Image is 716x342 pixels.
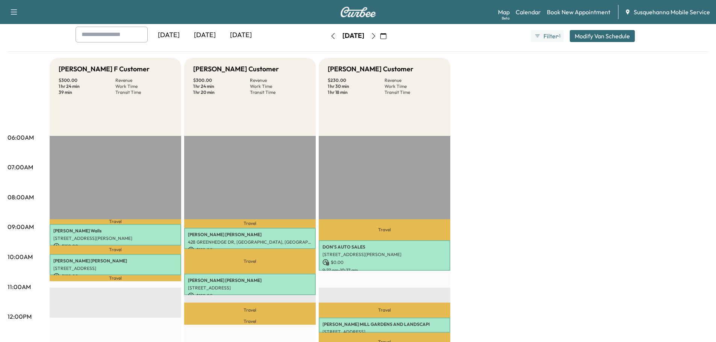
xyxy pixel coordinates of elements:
div: [DATE] [223,27,259,44]
button: Modify Van Schedule [570,30,635,42]
p: [STREET_ADDRESS][PERSON_NAME] [322,252,447,258]
p: 07:00AM [8,163,33,172]
p: 1 hr 24 min [59,83,115,89]
p: $ 0.00 [322,259,447,266]
p: DON'S AUTO SALES [322,244,447,250]
p: $ 150.00 [53,243,177,250]
p: $ 150.00 [53,273,177,280]
p: Work Time [384,83,441,89]
p: 11:00AM [8,282,31,291]
div: [DATE] [187,27,223,44]
a: MapBeta [498,8,510,17]
p: Travel [184,219,316,228]
p: $ 230.00 [328,77,384,83]
h5: [PERSON_NAME] Customer [193,64,279,74]
p: [PERSON_NAME] [PERSON_NAME] [53,258,177,264]
p: [STREET_ADDRESS] [322,329,447,335]
p: Travel [50,219,181,224]
p: Travel [50,246,181,254]
p: $ 300.00 [193,77,250,83]
div: Beta [502,15,510,21]
p: [PERSON_NAME] Walls [53,228,177,234]
p: 10:00AM [8,252,33,261]
p: 08:00AM [8,193,34,202]
img: Curbee Logo [340,7,376,17]
p: 06:00AM [8,133,34,142]
h5: [PERSON_NAME] F Customer [59,64,150,74]
p: Travel [50,275,181,281]
p: 1 hr 24 min [193,83,250,89]
p: 9:27 am - 10:27 am [322,267,447,273]
p: Revenue [115,77,172,83]
p: [PERSON_NAME] MILL GARDENS AND LANDSCAPI [322,321,447,327]
p: 09:00AM [8,222,34,231]
span: ● [557,34,559,38]
p: Travel [319,219,450,241]
p: Revenue [384,77,441,83]
button: Filter●1 [531,30,563,42]
p: $ 150.00 [188,247,312,253]
h5: [PERSON_NAME] Customer [328,64,413,74]
p: $ 150.00 [188,292,312,299]
p: Travel [319,303,450,318]
p: Transit Time [115,89,172,95]
p: Revenue [250,77,307,83]
span: Susquehanna Mobile Service [634,8,710,17]
p: [PERSON_NAME] [PERSON_NAME] [188,277,312,283]
p: 428 GREENHEDGE DR, [GEOGRAPHIC_DATA], [GEOGRAPHIC_DATA], [GEOGRAPHIC_DATA] [188,239,312,245]
p: Travel [184,318,316,325]
p: [STREET_ADDRESS] [188,285,312,291]
p: Work Time [115,83,172,89]
p: 1 hr 20 min [193,89,250,95]
span: 1 [559,33,560,39]
p: [STREET_ADDRESS][PERSON_NAME] [53,235,177,241]
span: Filter [543,32,557,41]
p: 39 min [59,89,115,95]
a: Book New Appointment [547,8,610,17]
p: Travel [184,303,316,318]
p: 1 hr 30 min [328,83,384,89]
p: 12:00PM [8,312,32,321]
p: Travel [184,249,316,274]
p: [PERSON_NAME] [PERSON_NAME] [188,232,312,238]
a: Calendar [516,8,541,17]
p: $ 300.00 [59,77,115,83]
p: Transit Time [384,89,441,95]
div: [DATE] [151,27,187,44]
p: Work Time [250,83,307,89]
p: Transit Time [250,89,307,95]
p: 1 hr 18 min [328,89,384,95]
div: [DATE] [342,31,364,41]
p: [STREET_ADDRESS] [53,265,177,271]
